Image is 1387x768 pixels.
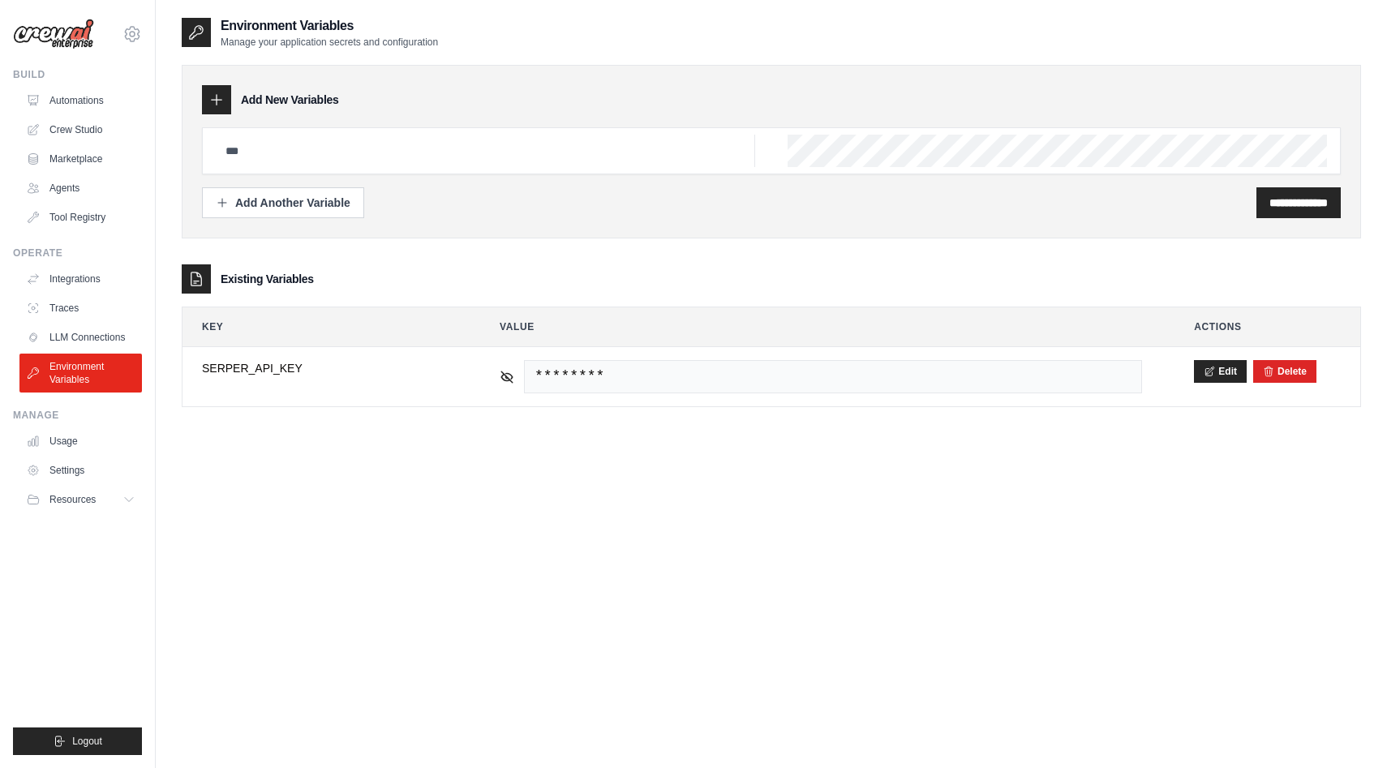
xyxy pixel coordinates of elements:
div: Manage [13,409,142,422]
th: Key [182,307,467,346]
a: Traces [19,295,142,321]
th: Value [480,307,1162,346]
a: Tool Registry [19,204,142,230]
a: Crew Studio [19,117,142,143]
span: Logout [72,735,102,748]
h2: Environment Variables [221,16,438,36]
span: Resources [49,493,96,506]
div: Operate [13,247,142,260]
div: Build [13,68,142,81]
th: Actions [1174,307,1360,346]
button: Delete [1263,365,1307,378]
button: Resources [19,487,142,513]
button: Add Another Variable [202,187,364,218]
a: Environment Variables [19,354,142,393]
img: Logo [13,19,94,49]
a: Automations [19,88,142,114]
div: Add Another Variable [216,195,350,211]
h3: Add New Variables [241,92,339,108]
a: Marketplace [19,146,142,172]
p: Manage your application secrets and configuration [221,36,438,49]
a: Usage [19,428,142,454]
a: LLM Connections [19,324,142,350]
h3: Existing Variables [221,271,314,287]
button: Edit [1194,360,1247,383]
button: Logout [13,727,142,755]
span: SERPER_API_KEY [202,360,448,376]
a: Settings [19,457,142,483]
a: Integrations [19,266,142,292]
a: Agents [19,175,142,201]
